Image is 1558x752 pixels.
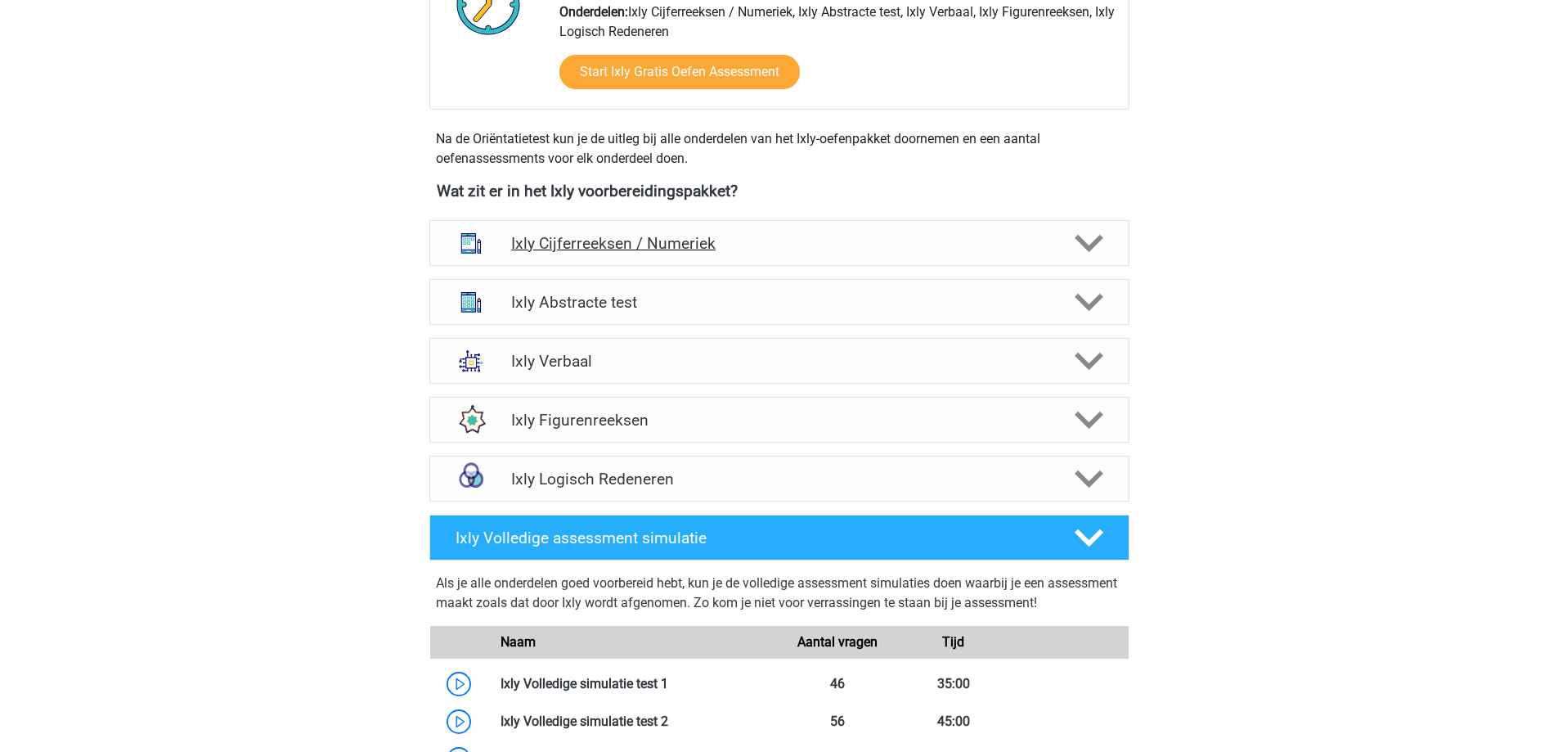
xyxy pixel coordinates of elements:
img: abstracte matrices [450,281,492,323]
div: Tijd [896,633,1012,652]
div: Aantal vragen [779,633,895,652]
div: Als je alle onderdelen goed voorbereid hebt, kun je de volledige assessment simulaties doen waarb... [436,574,1123,619]
a: syllogismen Ixly Logisch Redeneren [423,456,1136,502]
a: cijferreeksen Ixly Cijferreeksen / Numeriek [423,220,1136,266]
h4: Ixly Logisch Redeneren [511,470,1047,489]
a: abstracte matrices Ixly Abstracte test [423,279,1136,325]
img: analogieen [450,340,492,382]
b: Onderdelen: [559,4,628,20]
a: Ixly Volledige assessment simulatie [423,515,1136,561]
h4: Wat zit er in het Ixly voorbereidingspakket? [437,182,1122,200]
img: cijferreeksen [450,222,492,264]
a: figuurreeksen Ixly Figurenreeksen [423,397,1136,443]
img: figuurreeksen [450,399,492,441]
div: Naam [488,633,779,652]
h4: Ixly Figurenreeksen [511,411,1047,430]
img: syllogismen [450,457,492,500]
a: analogieen Ixly Verbaal [423,338,1136,384]
a: Start Ixly Gratis Oefen Assessment [559,55,800,89]
div: Ixly Volledige simulatie test 1 [488,674,779,694]
h4: Ixly Cijferreeksen / Numeriek [511,234,1047,253]
div: Na de Oriëntatietest kun je de uitleg bij alle onderdelen van het Ixly-oefenpakket doornemen en e... [429,129,1129,169]
h4: Ixly Abstracte test [511,293,1047,312]
h4: Ixly Volledige assessment simulatie [456,529,1048,547]
h4: Ixly Verbaal [511,352,1047,371]
div: Ixly Volledige simulatie test 2 [488,712,779,732]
